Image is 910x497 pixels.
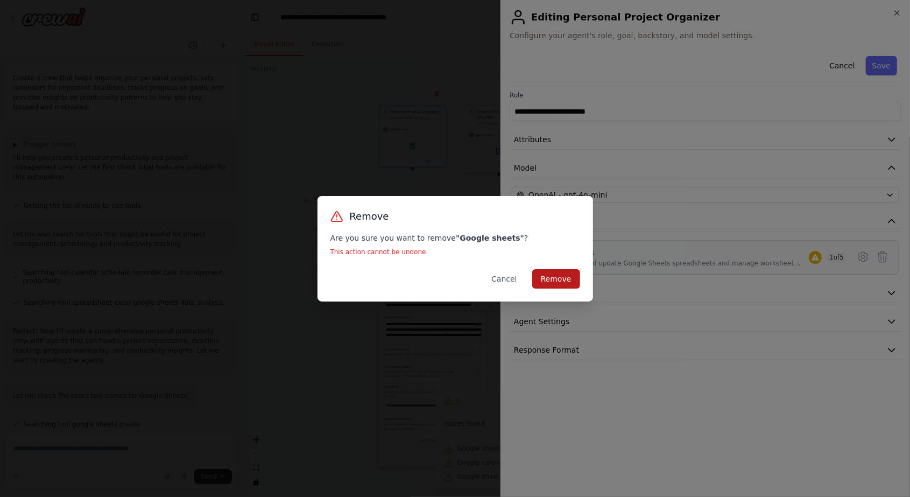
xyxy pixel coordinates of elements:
p: This action cannot be undone. [330,248,580,256]
button: Cancel [483,269,525,289]
button: Remove [532,269,580,289]
h3: Remove [350,209,389,224]
strong: " Google sheets " [456,234,524,242]
p: Are you sure you want to remove ? [330,233,580,243]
